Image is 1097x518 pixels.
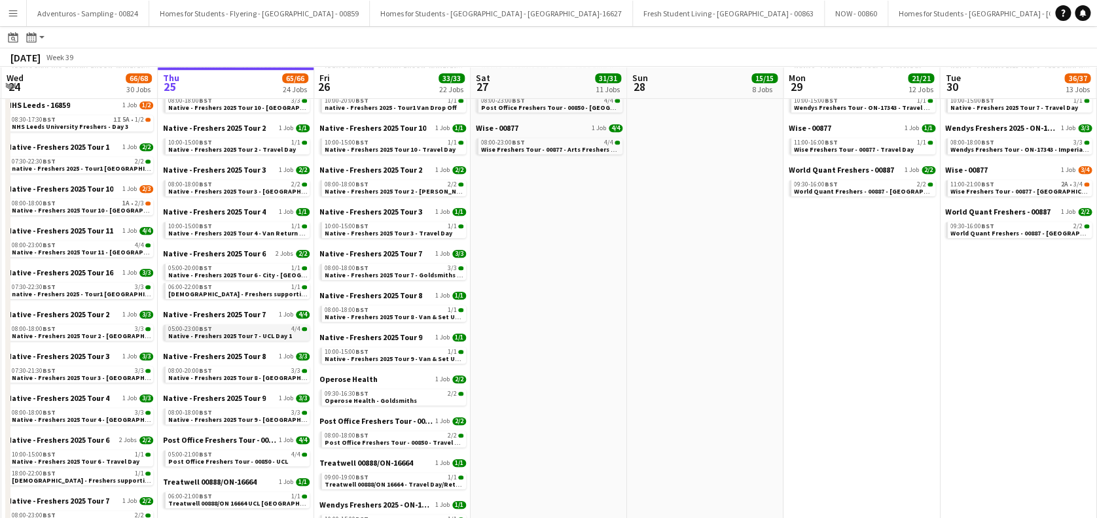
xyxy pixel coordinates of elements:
span: 1 Job [279,208,293,216]
span: 1 Job [279,353,293,360]
span: 08:00-23:00 [12,242,56,249]
span: Native - Freshers 2025 Tour 11 - Cardiff Met [12,248,189,256]
span: 2/2 [135,158,144,165]
span: 1/1 [452,292,466,300]
a: 11:00-21:00BST2A•3/4Wise Freshers Tour - 00877 - [GEOGRAPHIC_DATA] [950,180,1089,195]
span: 09:30-16:00 [950,223,994,230]
div: • [950,181,1089,188]
span: 1/1 [448,139,457,146]
span: 08:00-18:00 [12,200,56,207]
span: 10:00-15:00 [168,139,212,146]
span: 4/4 [604,139,613,146]
span: 2/2 [917,181,926,188]
span: BST [199,222,212,230]
span: 1 Job [435,292,450,300]
a: Native - Freshers 2025 Tour 31 Job2/2 [163,165,310,175]
span: 11:00-21:00 [950,181,994,188]
div: • [12,200,151,207]
span: 1 Job [1061,166,1075,174]
span: Native - Freshers 2025 Tour 10 [319,123,426,133]
span: 10:00-15:00 [168,223,212,230]
a: 08:30-17:30BST1I5A•1/2NHS Leeds University Freshers - Day 3 [12,115,151,130]
span: BST [355,222,369,230]
span: Native - Freshers 2025 Tour 7 [319,249,422,258]
span: 10:00-15:00 [325,349,369,355]
div: Native - Freshers 2025 Tour 71 Job1/110:00-15:00BST1/1Native - Freshers 2025 Tour 7 - Travel Day [945,81,1092,123]
div: Native - Freshers 2025 Tour 11 Job2/207:30-22:30BST2/2native - Freshers 2025 - Tour1 [GEOGRAPHIC_... [7,142,153,184]
span: 1I [113,116,121,123]
span: BST [199,96,212,105]
span: 2/2 [296,166,310,174]
a: Native - Freshers 2025 Tour 21 Job1/1 [163,123,310,133]
span: 2/2 [291,181,300,188]
div: Wise - 008771 Job4/408:00-23:00BST4/4Wise Freshers Tour - 00877 - Arts Freshers Fair [476,123,622,157]
span: 1 Job [435,166,450,174]
div: Wise - 008771 Job3/411:00-21:00BST2A•3/4Wise Freshers Tour - 00877 - [GEOGRAPHIC_DATA] [945,165,1092,207]
span: BST [355,305,369,314]
span: 3/3 [135,326,144,332]
span: 1/1 [291,265,300,271]
div: Native - Freshers 2025 Tour 161 Job3/307:30-22:30BST3/3native - Freshers 2025 - Tour1 [GEOGRAPHIC... [7,268,153,309]
a: Wise - 008771 Job1/1 [789,123,935,133]
a: 08:00-23:00BST4/4Native - Freshers 2025 Tour 11 - [GEOGRAPHIC_DATA] Met [12,241,151,256]
span: 1/1 [296,208,310,216]
span: Native - Freshers 2025 Tour 3 [319,207,422,216]
span: 3/3 [135,368,144,374]
a: Wise - 008771 Job4/4 [476,123,622,133]
span: 1 Job [1061,208,1075,216]
a: 10:00-15:00BST1/1Wendys Freshers Tour - ON-17343 - Travel Day [794,96,933,111]
span: BST [825,180,838,188]
span: 1/1 [922,124,935,132]
span: 2/2 [296,250,310,258]
span: 1/1 [1073,97,1083,104]
a: Native - Freshers 2025 Tour 71 Job3/3 [319,249,466,258]
span: NHS Leeds - 16859 [7,100,70,110]
span: Native - Freshers 2025 Tour 8 - Bangor University Day 2 [168,373,346,382]
span: Wise - 00877 [476,123,518,133]
div: Native - Freshers 2025 Tour 41 Job1/110:00-15:00BST1/1Native - Freshers 2025 Tour 4 - Van Return Day [163,207,310,249]
span: Native - Freshers 2025 Tour 2 [319,165,422,175]
span: BST [43,199,56,207]
span: Native - Freshers 2025 Tour 10 - Swansea University [168,103,332,112]
a: Operose Health1 Job2/2 [319,374,466,384]
span: BST [355,138,369,147]
a: 06:00-22:00BST1/1[DEMOGRAPHIC_DATA] - Freshers supporting Event Manager/Rigger [168,283,307,298]
span: 1 Job [905,124,919,132]
span: 3/3 [1073,139,1083,146]
span: Native - Freshers 2025 Tour 6 - City - University of London [168,271,346,279]
span: BST [981,180,994,188]
div: Native - Freshers 2025 Tour 101 Job1/110:00-15:00BST1/1Native - Freshers 2025 Tour 10 - Travel Day [319,123,466,165]
div: Post Office Freshers Tour - 008501 Job4/408:00-23:00BST4/4Post Office Freshers Tour - 00850 - [GE... [476,81,622,123]
span: 1/1 [917,139,926,146]
span: Native - Freshers 2025 Tour 3 [163,165,266,175]
button: Homes for Students - Flyering - [GEOGRAPHIC_DATA] - 00859 [149,1,370,26]
span: BST [199,366,212,375]
a: World Quant Freshers - 008871 Job2/2 [789,165,935,175]
span: Native - Freshers 2025 Tour 10 - Travel Day [325,145,456,154]
span: 08:00-18:00 [325,181,369,188]
a: Native - Freshers 2025 Tour 91 Job1/1 [319,332,466,342]
span: World Quant Freshers - 00887 - University of Warwick Freshers Flyering [794,187,1012,196]
span: 3/4 [1073,181,1083,188]
a: Native - Freshers 2025 Tour 71 Job4/4 [163,309,310,319]
span: BST [355,180,369,188]
span: 07:30-22:30 [12,284,56,290]
a: 07:30-21:30BST3/3Native - Freshers 2025 Tour 3 - [GEOGRAPHIC_DATA] Day 3 [12,366,151,381]
span: BST [43,241,56,249]
span: 5A [122,116,130,123]
a: Wendys Freshers 2025 - ON-173431 Job3/3 [945,123,1092,133]
span: 08:00-18:00 [168,181,212,188]
div: Native - Freshers 2025 Tour 71 Job3/308:00-18:00BST3/3Native - Freshers 2025 Tour 7 - Goldsmiths ... [319,249,466,290]
button: NOW - 00860 [825,1,888,26]
span: 2A [1061,181,1068,188]
span: Wendys Freshers Tour - ON-17343 - Travel Day [794,103,935,112]
a: 08:00-18:00BST3/3Wendys Freshers Tour - ON-17343 - Imperial College London Day 1 [950,138,1089,153]
span: 3/3 [448,265,457,271]
span: BST [825,96,838,105]
a: Native - Freshers 2025 Tour 161 Job3/3 [7,268,153,277]
span: 1 Job [122,185,137,193]
a: 08:00-18:00BST1/1Native - Freshers 2025 Tour 8 - Van & Set Up Return [325,305,463,320]
span: BST [355,96,369,105]
span: NHS Leeds University Freshers - Day 3 [12,122,128,131]
a: Native - Freshers 2025 Tour 62 Jobs2/2 [163,249,310,258]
